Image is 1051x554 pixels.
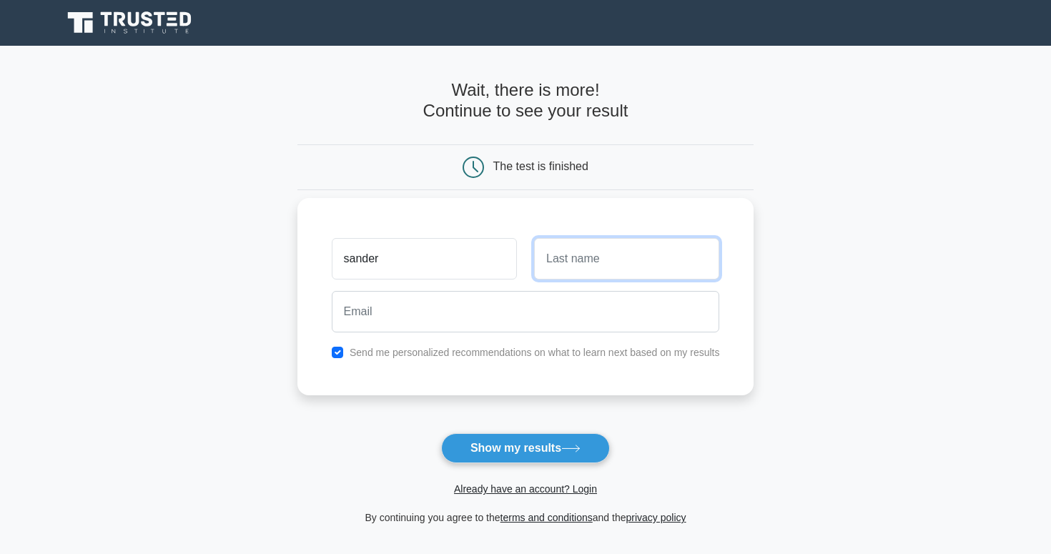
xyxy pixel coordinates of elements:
div: The test is finished [493,160,588,172]
input: Last name [534,238,719,280]
div: By continuing you agree to the and the [289,509,763,526]
h4: Wait, there is more! Continue to see your result [297,80,754,122]
a: terms and conditions [500,512,593,523]
label: Send me personalized recommendations on what to learn next based on my results [350,347,720,358]
button: Show my results [441,433,610,463]
input: Email [332,291,720,332]
input: First name [332,238,517,280]
a: Already have an account? Login [454,483,597,495]
a: privacy policy [626,512,686,523]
